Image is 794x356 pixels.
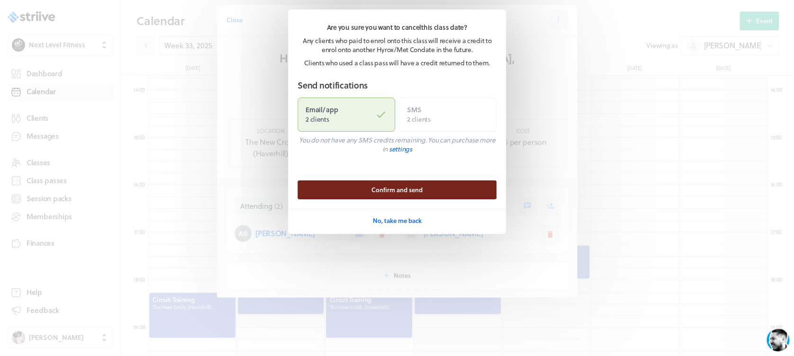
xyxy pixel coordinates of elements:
[298,135,496,154] p: You do not have any SMS credits remaining. You can purchase more in
[306,105,338,115] strong: Email / app
[767,329,789,351] iframe: gist-messenger-bubble-iframe
[407,105,421,115] strong: SMS
[306,114,329,124] span: 2 clients
[298,58,496,68] p: Clients who used a class pass will have a credit returned to them.
[298,36,496,54] p: Any clients who paid to enrol onto this class will receive a credit to enrol onto another Hyrox/M...
[371,186,423,194] span: Confirm and send
[28,7,45,24] img: US
[407,114,430,124] span: 2 clients
[298,23,496,32] p: Are you sure you want to cancel this class date?
[53,6,135,16] div: [PERSON_NAME]
[53,18,135,24] div: Typically replies in a few minutes
[28,6,178,25] div: US[PERSON_NAME]Typically replies in a few minutes
[144,283,164,310] button: />GIF
[151,294,158,298] tspan: GIF
[298,79,496,92] h2: Send notifications
[389,144,412,154] a: settings
[148,292,161,300] g: />
[373,211,422,230] button: No, take me back
[373,216,422,225] span: No, take me back
[298,180,496,199] button: Confirm and send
